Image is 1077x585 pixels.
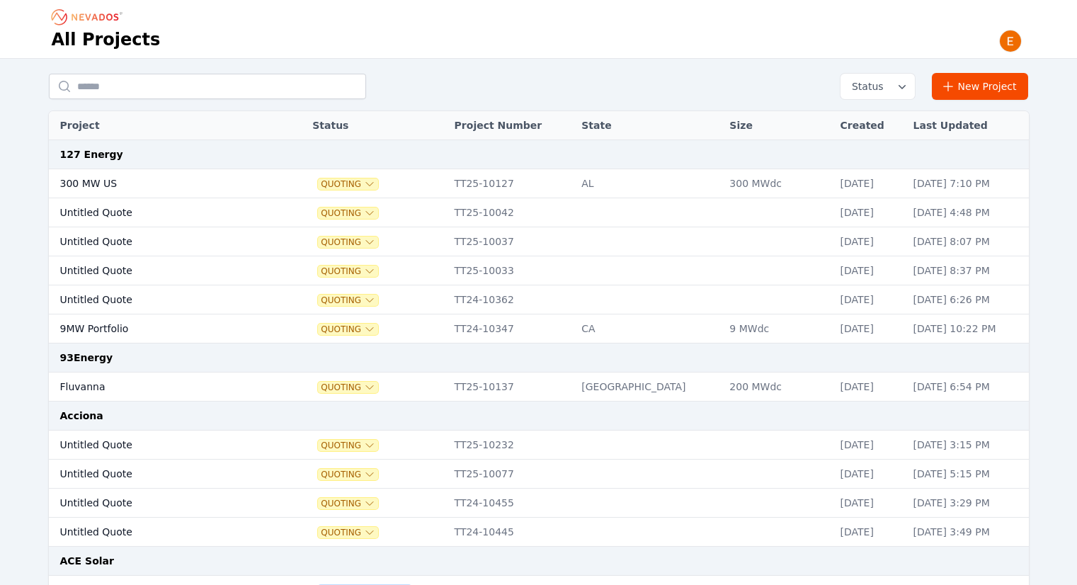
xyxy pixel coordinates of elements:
[49,460,270,489] td: Untitled Quote
[906,227,1029,256] td: [DATE] 8:07 PM
[833,518,906,547] td: [DATE]
[906,373,1029,402] td: [DATE] 6:54 PM
[833,111,906,140] th: Created
[49,256,1029,285] tr: Untitled QuoteQuotingTT25-10033[DATE][DATE] 8:37 PM
[318,469,378,480] button: Quoting
[49,256,270,285] td: Untitled Quote
[49,373,1029,402] tr: FluvannaQuotingTT25-10137[GEOGRAPHIC_DATA]200 MWdc[DATE][DATE] 6:54 PM
[906,314,1029,343] td: [DATE] 10:22 PM
[49,227,270,256] td: Untitled Quote
[833,256,906,285] td: [DATE]
[722,111,833,140] th: Size
[574,314,722,343] td: CA
[49,169,1029,198] tr: 300 MW USQuotingTT25-10127AL300 MWdc[DATE][DATE] 7:10 PM
[448,431,575,460] td: TT25-10232
[906,460,1029,489] td: [DATE] 5:15 PM
[448,198,575,227] td: TT25-10042
[722,373,833,402] td: 200 MWdc
[448,373,575,402] td: TT25-10137
[906,169,1029,198] td: [DATE] 7:10 PM
[448,285,575,314] td: TT24-10362
[49,314,270,343] td: 9MW Portfolio
[49,140,1029,169] td: 127 Energy
[999,30,1022,52] img: Emily Walker
[318,266,378,277] button: Quoting
[52,6,127,28] nav: Breadcrumb
[448,169,575,198] td: TT25-10127
[318,324,378,335] button: Quoting
[52,28,161,51] h1: All Projects
[833,373,906,402] td: [DATE]
[318,295,378,306] button: Quoting
[906,431,1029,460] td: [DATE] 3:15 PM
[722,314,833,343] td: 9 MWdc
[318,382,378,393] button: Quoting
[318,498,378,509] button: Quoting
[906,111,1029,140] th: Last Updated
[49,518,1029,547] tr: Untitled QuoteQuotingTT24-10445[DATE][DATE] 3:49 PM
[574,373,722,402] td: [GEOGRAPHIC_DATA]
[49,460,1029,489] tr: Untitled QuoteQuotingTT25-10077[DATE][DATE] 5:15 PM
[49,402,1029,431] td: Acciona
[318,440,378,451] button: Quoting
[448,489,575,518] td: TT24-10455
[906,256,1029,285] td: [DATE] 8:37 PM
[318,527,378,538] button: Quoting
[448,314,575,343] td: TT24-10347
[722,169,833,198] td: 300 MWdc
[49,489,1029,518] tr: Untitled QuoteQuotingTT24-10455[DATE][DATE] 3:29 PM
[833,169,906,198] td: [DATE]
[318,208,378,219] button: Quoting
[840,74,915,99] button: Status
[906,285,1029,314] td: [DATE] 6:26 PM
[906,518,1029,547] td: [DATE] 3:49 PM
[833,227,906,256] td: [DATE]
[932,73,1029,100] a: New Project
[574,169,722,198] td: AL
[833,314,906,343] td: [DATE]
[49,489,270,518] td: Untitled Quote
[49,518,270,547] td: Untitled Quote
[49,431,1029,460] tr: Untitled QuoteQuotingTT25-10232[DATE][DATE] 3:15 PM
[49,227,1029,256] tr: Untitled QuoteQuotingTT25-10037[DATE][DATE] 8:07 PM
[49,169,270,198] td: 300 MW US
[49,285,270,314] td: Untitled Quote
[574,111,722,140] th: State
[49,198,270,227] td: Untitled Quote
[318,237,378,248] button: Quoting
[49,547,1029,576] td: ACE Solar
[846,79,884,93] span: Status
[448,256,575,285] td: TT25-10033
[49,373,270,402] td: Fluvanna
[448,227,575,256] td: TT25-10037
[448,111,575,140] th: Project Number
[906,489,1029,518] td: [DATE] 3:29 PM
[49,343,1029,373] td: 93Energy
[833,489,906,518] td: [DATE]
[318,178,378,190] button: Quoting
[448,460,575,489] td: TT25-10077
[833,198,906,227] td: [DATE]
[49,198,1029,227] tr: Untitled QuoteQuotingTT25-10042[DATE][DATE] 4:48 PM
[906,198,1029,227] td: [DATE] 4:48 PM
[49,111,270,140] th: Project
[49,285,1029,314] tr: Untitled QuoteQuotingTT24-10362[DATE][DATE] 6:26 PM
[833,431,906,460] td: [DATE]
[833,460,906,489] td: [DATE]
[448,518,575,547] td: TT24-10445
[833,285,906,314] td: [DATE]
[305,111,447,140] th: Status
[49,431,270,460] td: Untitled Quote
[49,314,1029,343] tr: 9MW PortfolioQuotingTT24-10347CA9 MWdc[DATE][DATE] 10:22 PM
